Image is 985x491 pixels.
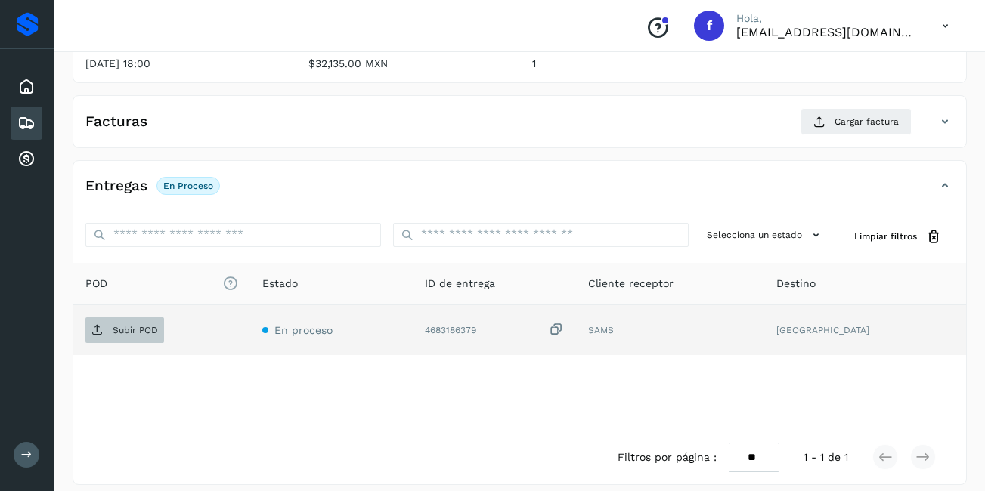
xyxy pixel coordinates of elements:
[73,108,966,147] div: FacturasCargar factura
[85,57,284,70] p: [DATE] 18:00
[835,115,899,128] span: Cargar factura
[764,305,966,355] td: [GEOGRAPHIC_DATA]
[85,178,147,195] h4: Entregas
[801,108,912,135] button: Cargar factura
[776,276,816,292] span: Destino
[73,173,966,211] div: EntregasEn proceso
[736,25,918,39] p: facturacion@protransport.com.mx
[308,57,507,70] p: $32,135.00 MXN
[854,230,917,243] span: Limpiar filtros
[85,276,238,292] span: POD
[11,143,42,176] div: Cuentas por cobrar
[842,223,954,251] button: Limpiar filtros
[163,181,213,191] p: En proceso
[85,317,164,343] button: Subir POD
[11,70,42,103] div: Inicio
[588,276,674,292] span: Cliente receptor
[262,276,298,292] span: Estado
[425,322,563,338] div: 4683186379
[532,57,731,70] p: 1
[618,449,717,465] span: Filtros por página :
[425,276,495,292] span: ID de entrega
[576,305,765,355] td: SAMS
[113,325,158,335] p: Subir POD
[736,12,918,25] p: Hola,
[701,223,830,248] button: Selecciona un estado
[85,113,147,131] h4: Facturas
[804,449,848,465] span: 1 - 1 de 1
[11,107,42,140] div: Embarques
[274,324,333,336] span: En proceso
